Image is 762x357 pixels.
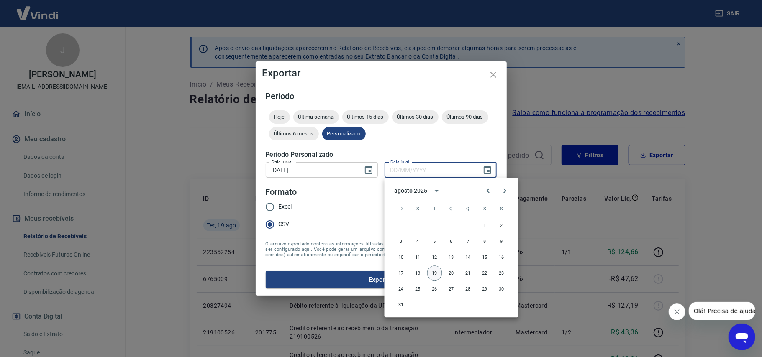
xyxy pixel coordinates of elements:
[494,218,509,233] button: 2
[444,200,459,217] span: quarta-feira
[394,200,409,217] span: domingo
[442,110,488,124] div: Últimos 90 dias
[279,202,292,211] span: Excel
[293,114,339,120] span: Última semana
[266,186,297,198] legend: Formato
[266,241,497,258] span: O arquivo exportado conterá as informações filtradas na tela anterior com exceção do período que ...
[394,281,409,296] button: 24
[262,68,500,78] h4: Exportar
[293,110,339,124] div: Última semana
[427,234,442,249] button: 5
[444,234,459,249] button: 6
[477,234,493,249] button: 8
[5,6,70,13] span: Olá! Precisa de ajuda?
[394,234,409,249] button: 3
[392,114,439,120] span: Últimos 30 dias
[427,200,442,217] span: terça-feira
[269,127,319,140] div: Últimos 6 meses
[272,158,293,165] label: Data inicial
[385,162,476,178] input: DD/MM/YYYY
[395,186,427,195] div: agosto 2025
[689,302,755,320] iframe: Mensagem da empresa
[266,150,497,159] h5: Período Personalizado
[390,158,409,165] label: Data final
[444,281,459,296] button: 27
[394,297,409,312] button: 31
[427,250,442,265] button: 12
[411,265,426,280] button: 18
[322,127,366,140] div: Personalizado
[394,265,409,280] button: 17
[360,162,377,178] button: Choose date, selected date is 14 de ago de 2025
[494,265,509,280] button: 23
[461,250,476,265] button: 14
[427,281,442,296] button: 26
[342,110,389,124] div: Últimos 15 dias
[477,281,493,296] button: 29
[430,184,444,198] button: calendar view is open, switch to year view
[394,250,409,265] button: 10
[411,250,426,265] button: 11
[461,265,476,280] button: 21
[322,130,366,137] span: Personalizado
[342,114,389,120] span: Últimos 15 dias
[269,130,319,137] span: Últimos 6 meses
[477,250,493,265] button: 15
[494,200,509,217] span: sábado
[269,110,290,124] div: Hoje
[442,114,488,120] span: Últimos 90 dias
[427,265,442,280] button: 19
[444,265,459,280] button: 20
[269,114,290,120] span: Hoje
[477,218,493,233] button: 1
[279,220,290,229] span: CSV
[461,234,476,249] button: 7
[411,200,426,217] span: segunda-feira
[266,92,497,100] h5: Período
[266,271,497,288] button: Exportar
[411,281,426,296] button: 25
[669,303,685,320] iframe: Fechar mensagem
[461,281,476,296] button: 28
[494,281,509,296] button: 30
[266,162,357,178] input: DD/MM/YYYY
[497,182,513,199] button: Next month
[483,65,503,85] button: close
[461,200,476,217] span: quinta-feira
[477,200,493,217] span: sexta-feira
[480,182,497,199] button: Previous month
[479,162,496,178] button: Choose date
[729,324,755,350] iframe: Botão para abrir a janela de mensagens
[411,234,426,249] button: 4
[444,250,459,265] button: 13
[477,265,493,280] button: 22
[494,250,509,265] button: 16
[392,110,439,124] div: Últimos 30 dias
[494,234,509,249] button: 9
